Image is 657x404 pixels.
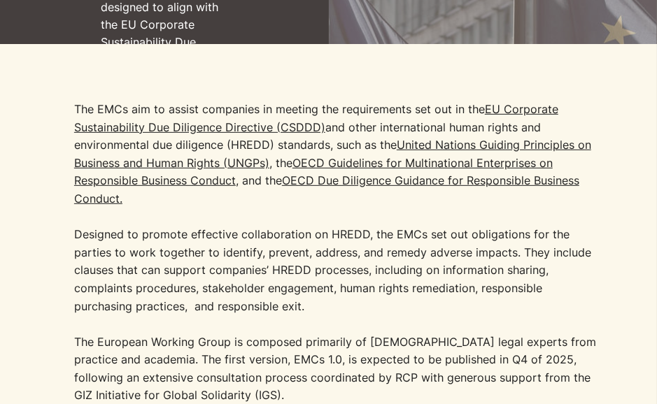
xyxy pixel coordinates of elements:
a: OECD Due Diligence Guidance for Responsible Business Conduct. [74,173,579,205]
a: United Nations Guiding Principles on Business and Human Rights (UNGPs) [74,138,591,170]
a: OECD Guidelines for Multinational Enterprises on Responsible Business Conduct [74,156,553,188]
a: EU Corporate Sustainability Due Diligence Directive (CSDDD) [74,102,558,134]
p: The EMCs aim to assist companies in meeting the requirements set out in the and other internation... [74,101,600,315]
